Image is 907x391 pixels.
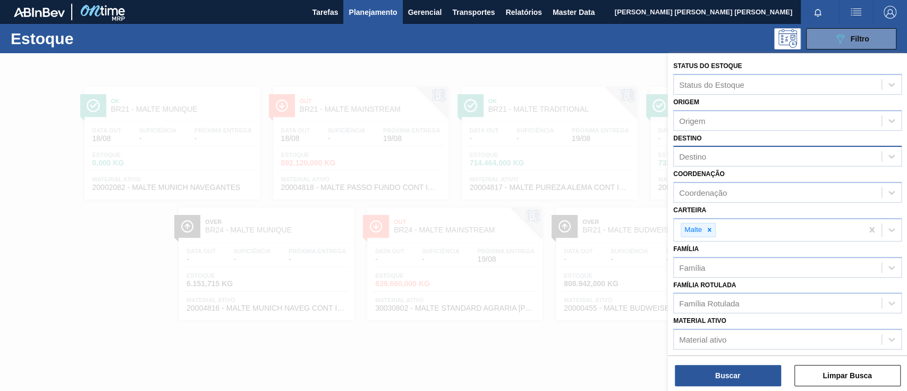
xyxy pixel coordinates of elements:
[553,6,595,19] span: Master Data
[774,28,801,49] div: Pogramando: nenhum usuário selecionado
[452,6,495,19] span: Transportes
[884,6,896,19] img: Logout
[679,80,744,89] div: Status do Estoque
[850,6,862,19] img: userActions
[801,5,835,20] button: Notificações
[673,135,701,142] label: Destino
[14,7,65,17] img: TNhmsLtSVTkK8tSr43FrP2fwEKptu5GPRR3wAAAABJRU5ErkJggg==
[681,223,703,237] div: Malte
[349,6,397,19] span: Planejamento
[312,6,338,19] span: Tarefas
[673,317,726,325] label: Material ativo
[679,188,727,197] div: Coordenação
[408,6,442,19] span: Gerencial
[673,170,725,178] label: Coordenação
[679,335,726,344] div: Material ativo
[679,299,739,308] div: Família Rotulada
[806,28,896,49] button: Filtro
[11,32,166,45] h1: Estoque
[679,263,705,272] div: Família
[679,152,706,161] div: Destino
[505,6,541,19] span: Relatórios
[679,116,705,125] div: Origem
[673,98,699,106] label: Origem
[673,206,706,214] label: Carteira
[673,62,742,70] label: Status do Estoque
[673,245,699,253] label: Família
[673,281,736,289] label: Família Rotulada
[851,35,869,43] span: Filtro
